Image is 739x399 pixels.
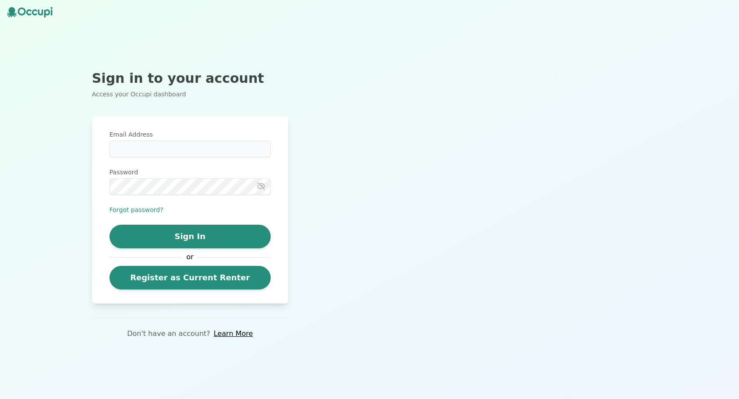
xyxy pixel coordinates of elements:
p: Don't have an account? [127,328,210,339]
button: Sign In [110,225,271,248]
h2: Sign in to your account [92,71,288,86]
label: Password [110,168,271,177]
a: Learn More [214,328,253,339]
label: Email Address [110,130,271,139]
span: or [182,252,198,262]
p: Access your Occupi dashboard [92,90,288,99]
a: Register as Current Renter [110,266,271,290]
button: Forgot password? [110,205,163,214]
